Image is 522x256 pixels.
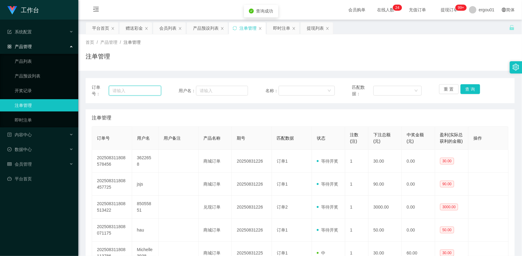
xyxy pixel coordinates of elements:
span: 订单2 [277,205,288,209]
a: 产品预设列表 [15,70,73,82]
p: 2 [395,5,398,11]
span: 下注总额(元) [373,132,391,144]
td: 商城订单 [199,219,232,242]
td: 0.00 [402,150,435,173]
td: 0.00 [402,173,435,196]
p: 4 [398,5,400,11]
i: 图标: profile [7,133,12,137]
span: 30.00 [440,158,454,164]
span: 订单1 [277,182,288,186]
span: 订单号 [97,136,110,141]
div: 赠送彩金 [126,22,143,34]
td: 202508311808457725 [92,173,132,196]
span: 等待开奖 [317,182,338,186]
td: 商城订单 [199,173,232,196]
td: 0.00 [402,196,435,219]
input: 请输入 [196,86,248,96]
a: 注单管理 [15,99,73,111]
a: 产品列表 [15,55,73,67]
span: 用户备注 [164,136,181,141]
span: 用户名： [179,88,196,94]
i: 图标: table [7,162,12,166]
button: 重 置 [439,84,459,94]
div: 注单管理 [239,22,257,34]
td: 85055851 [132,196,159,219]
span: 查询成功 [256,9,273,13]
span: 订单1 [277,250,288,255]
sup: 1036 [455,5,466,11]
span: / [120,40,121,45]
td: 20250831226 [232,150,272,173]
div: 即时注单 [273,22,290,34]
a: 图标: dashboard平台首页 [7,173,73,185]
div: 提现列表 [307,22,324,34]
td: 商城订单 [199,150,232,173]
td: 202508311808578456 [92,150,132,173]
span: 90.00 [440,181,454,187]
i: 图标: close [220,27,224,30]
i: 图标: menu-fold [86,0,106,20]
td: 1 [345,219,368,242]
span: 产品名称 [204,136,221,141]
i: 图标: form [7,30,12,34]
button: 查 询 [461,84,480,94]
span: 期号 [237,136,245,141]
span: 中 [317,250,325,255]
span: 3000.00 [440,204,458,210]
span: 用户名 [137,136,150,141]
span: / [97,40,98,45]
td: 30.00 [368,150,402,173]
div: 会员列表 [159,22,176,34]
span: 等待开奖 [317,205,338,209]
span: 数据中心 [7,147,32,152]
span: 会员管理 [7,162,32,167]
i: 图标: close [292,27,296,30]
a: 开奖记录 [15,85,73,97]
td: 50.00 [368,219,402,242]
i: 图标: close [326,27,329,30]
i: 图标: down [414,89,418,93]
i: icon: check-circle [249,9,254,13]
i: 图标: close [178,27,182,30]
td: 20250831226 [232,219,272,242]
span: 匹配数据： [352,84,373,97]
span: 提现订单 [438,8,461,12]
span: 等待开奖 [317,159,338,164]
img: logo.9652507e.png [7,6,17,15]
td: 1 [345,173,368,196]
td: 3622658 [132,150,159,173]
span: 中奖金额(元) [407,132,424,144]
span: 订单1 [277,228,288,232]
span: 产品管理 [7,44,32,49]
td: 20250831226 [232,173,272,196]
span: 匹配数据 [277,136,294,141]
td: jsjs [132,173,159,196]
div: 平台首页 [92,22,109,34]
span: 内容中心 [7,132,32,137]
span: 等待开奖 [317,228,338,232]
td: hau [132,219,159,242]
i: 图标: setting [513,64,519,70]
h1: 工作台 [21,0,39,20]
span: 状态 [317,136,325,141]
td: 1 [345,150,368,173]
td: 3000.00 [368,196,402,219]
div: 产品预设列表 [193,22,219,34]
span: 名称： [265,88,279,94]
td: 0.00 [402,219,435,242]
span: 注单管理 [92,114,111,122]
span: 盈利(实际总获利的金额) [440,132,463,144]
td: 兑现订单 [199,196,232,219]
span: 操作 [473,136,482,141]
sup: 24 [393,5,402,11]
i: 图标: check-circle-o [7,147,12,152]
td: 20250831226 [232,196,272,219]
td: 202508311808513422 [92,196,132,219]
i: 图标: appstore-o [7,44,12,49]
span: 注数(注) [350,132,359,144]
input: 请输入 [109,86,161,96]
td: 90.00 [368,173,402,196]
span: 产品管理 [100,40,117,45]
span: 50.00 [440,227,454,233]
i: 图标: close [258,27,262,30]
